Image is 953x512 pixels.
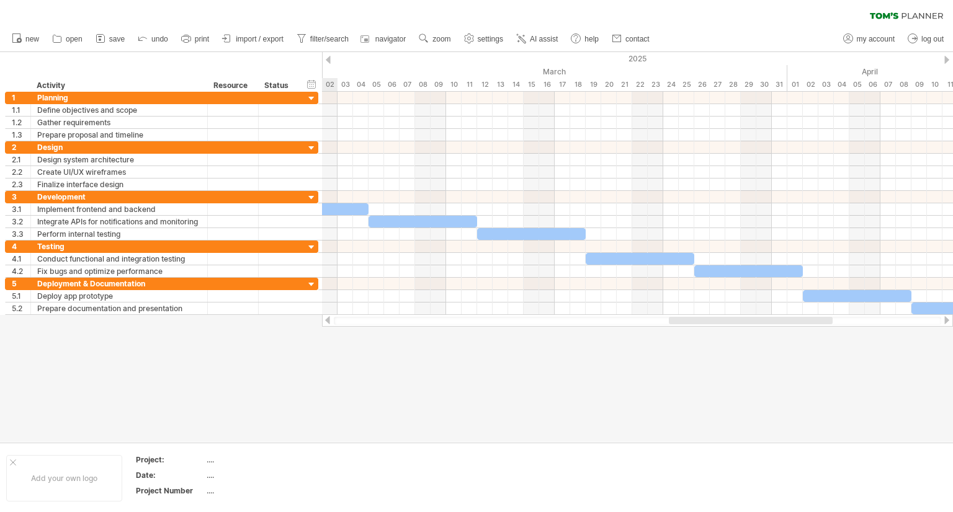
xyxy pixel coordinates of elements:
[37,228,201,240] div: Perform internal testing
[741,78,756,91] div: Saturday, 29 March 2025
[787,78,803,91] div: Tuesday, 1 April 2025
[136,485,204,496] div: Project Number
[109,35,125,43] span: save
[927,78,942,91] div: Thursday, 10 April 2025
[478,35,503,43] span: settings
[66,35,83,43] span: open
[508,78,524,91] div: Friday, 14 March 2025
[37,265,201,277] div: Fix bugs and optimize performance
[375,35,406,43] span: navigator
[400,78,415,91] div: Friday, 7 March 2025
[493,78,508,91] div: Thursday, 13 March 2025
[432,35,450,43] span: zoom
[219,31,287,47] a: import / export
[679,78,694,91] div: Tuesday, 25 March 2025
[338,78,353,91] div: Monday, 3 March 2025
[6,455,122,501] div: Add your own logo
[12,154,30,166] div: 2.1
[49,31,86,47] a: open
[353,78,369,91] div: Tuesday, 4 March 2025
[25,35,39,43] span: new
[37,253,201,265] div: Conduct functional and integration testing
[513,31,562,47] a: AI assist
[37,166,201,178] div: Create UI/UX wireframes
[555,78,570,91] div: Monday, 17 March 2025
[207,485,311,496] div: ....
[37,241,201,252] div: Testing
[415,78,431,91] div: Saturday, 8 March 2025
[12,117,30,128] div: 1.2
[865,78,880,91] div: Sunday, 6 April 2025
[37,302,201,314] div: Prepare documentation and presentation
[857,35,895,43] span: my account
[136,454,204,465] div: Project:
[207,470,311,480] div: ....
[37,92,201,104] div: Planning
[12,241,30,252] div: 4
[213,79,251,92] div: Resource
[37,203,201,215] div: Implement frontend and backend
[12,179,30,190] div: 2.3
[524,78,539,91] div: Saturday, 15 March 2025
[310,35,349,43] span: filter/search
[446,78,462,91] div: Monday, 10 March 2025
[384,78,400,91] div: Thursday, 6 March 2025
[136,470,204,480] div: Date:
[264,79,292,92] div: Status
[431,78,446,91] div: Sunday, 9 March 2025
[896,78,911,91] div: Tuesday, 8 April 2025
[694,78,710,91] div: Wednesday, 26 March 2025
[92,31,128,47] a: save
[12,191,30,203] div: 3
[322,78,338,91] div: Sunday, 2 March 2025
[609,31,653,47] a: contact
[849,78,865,91] div: Saturday, 5 April 2025
[601,78,617,91] div: Thursday, 20 March 2025
[12,278,30,289] div: 5
[12,265,30,277] div: 4.2
[37,141,201,153] div: Design
[818,78,834,91] div: Thursday, 3 April 2025
[530,35,558,43] span: AI assist
[12,141,30,153] div: 2
[539,78,555,91] div: Sunday, 16 March 2025
[921,35,944,43] span: log out
[617,78,632,91] div: Friday, 21 March 2025
[236,35,284,43] span: import / export
[632,78,648,91] div: Saturday, 22 March 2025
[37,117,201,128] div: Gather requirements
[37,179,201,190] div: Finalize interface design
[570,78,586,91] div: Tuesday, 18 March 2025
[625,35,650,43] span: contact
[12,129,30,141] div: 1.3
[37,104,201,116] div: Define objectives and scope
[756,78,772,91] div: Sunday, 30 March 2025
[586,78,601,91] div: Wednesday, 19 March 2025
[416,31,454,47] a: zoom
[151,35,168,43] span: undo
[663,78,679,91] div: Monday, 24 March 2025
[840,31,898,47] a: my account
[648,78,663,91] div: Sunday, 23 March 2025
[710,78,725,91] div: Thursday, 27 March 2025
[725,78,741,91] div: Friday, 28 March 2025
[195,35,209,43] span: print
[12,228,30,240] div: 3.3
[178,31,213,47] a: print
[12,302,30,314] div: 5.2
[37,79,200,92] div: Activity
[12,203,30,215] div: 3.1
[12,253,30,265] div: 4.1
[772,78,787,91] div: Monday, 31 March 2025
[477,78,493,91] div: Wednesday, 12 March 2025
[359,31,409,47] a: navigator
[12,104,30,116] div: 1.1
[135,31,172,47] a: undo
[905,31,947,47] a: log out
[461,31,507,47] a: settings
[12,92,30,104] div: 1
[306,65,787,78] div: March 2025
[12,216,30,227] div: 3.2
[911,78,927,91] div: Wednesday, 9 April 2025
[12,166,30,178] div: 2.2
